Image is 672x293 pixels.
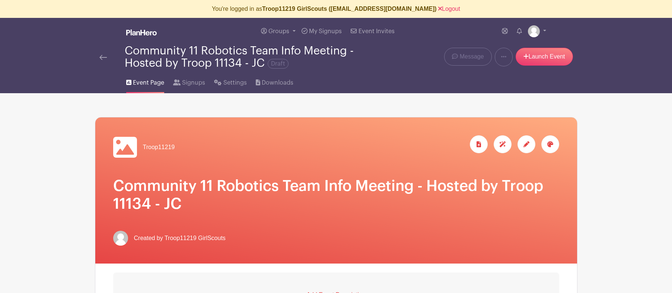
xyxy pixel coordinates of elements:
a: Downloads [256,69,293,93]
span: Event Page [133,78,164,87]
span: Troop11219 [143,143,175,152]
b: Troop11219 GirlScouts ([EMAIL_ADDRESS][DOMAIN_NAME]) [262,6,437,12]
img: back-arrow-29a5d9b10d5bd6ae65dc969a981735edf675c4d7a1fe02e03b50dbd4ba3cdb55.svg [99,55,107,60]
img: default-ce2991bfa6775e67f084385cd625a349d9dcbb7a52a09fb2fda1e96e2d18dcdb.png [113,231,128,246]
a: Event Invites [348,18,397,45]
a: Signups [173,69,205,93]
span: Draft [268,59,289,69]
a: Message [444,48,491,66]
h1: Community 11 Robotics Team Info Meeting - Hosted by Troop 11134 - JC [113,177,559,213]
span: Downloads [262,78,293,87]
span: Event Invites [359,28,395,34]
span: Message [460,52,484,61]
a: Groups [258,18,299,45]
a: Event Page [126,69,164,93]
span: Groups [268,28,289,34]
span: Settings [223,78,247,87]
a: Launch Event [516,48,573,66]
a: My Signups [299,18,345,45]
img: default-ce2991bfa6775e67f084385cd625a349d9dcbb7a52a09fb2fda1e96e2d18dcdb.png [528,25,540,37]
a: Settings [214,69,246,93]
span: My Signups [309,28,342,34]
span: Signups [182,78,205,87]
a: Logout [438,6,460,12]
div: Community 11 Robotics Team Info Meeting - Hosted by Troop 11134 - JC [125,45,366,69]
a: Troop11219 [113,135,175,159]
img: logo_white-6c42ec7e38ccf1d336a20a19083b03d10ae64f83f12c07503d8b9e83406b4c7d.svg [126,29,157,35]
span: Created by Troop11219 GirlScouts [134,234,226,243]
